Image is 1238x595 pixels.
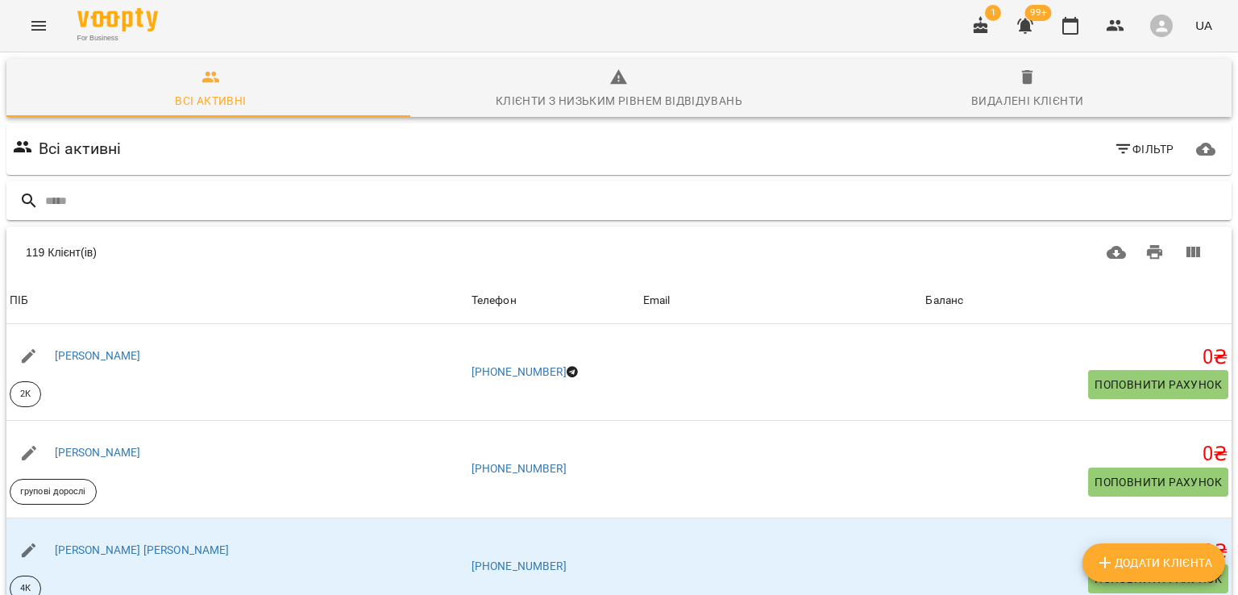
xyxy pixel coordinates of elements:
div: Sort [10,291,28,310]
div: групові дорослі [10,479,97,505]
button: Menu [19,6,58,45]
div: 119 Клієнт(ів) [26,244,597,260]
a: [PHONE_NUMBER] [472,365,567,378]
span: Додати клієнта [1095,553,1212,572]
span: 99+ [1025,5,1052,21]
a: [PERSON_NAME] [PERSON_NAME] [55,543,230,556]
span: Email [643,291,920,310]
div: Всі активні [175,91,246,110]
div: Баланс [925,291,963,310]
span: Телефон [472,291,637,310]
span: For Business [77,33,158,44]
div: Телефон [472,291,517,310]
span: 1 [985,5,1001,21]
h5: 0 ₴ [925,539,1228,564]
h6: Всі активні [39,136,122,161]
div: Email [643,291,671,310]
span: UA [1195,17,1212,34]
p: групові дорослі [20,485,86,499]
button: UA [1189,10,1219,40]
button: Поповнити рахунок [1088,468,1228,497]
div: Видалені клієнти [971,91,1083,110]
button: Поповнити рахунок [1088,564,1228,593]
a: [PHONE_NUMBER] [472,462,567,475]
span: Поповнити рахунок [1095,472,1222,492]
span: Баланс [925,291,1228,310]
div: Клієнти з низьким рівнем відвідувань [496,91,742,110]
span: Фільтр [1114,139,1174,159]
button: Друк [1136,233,1174,272]
div: Sort [925,291,963,310]
p: 2К [20,388,31,402]
h5: 0 ₴ [925,442,1228,467]
span: ПІБ [10,291,465,310]
div: 2К [10,381,41,407]
button: Вигляд колонок [1174,233,1212,272]
button: Завантажити CSV [1097,233,1136,272]
button: Фільтр [1107,135,1181,164]
div: Table Toolbar [6,227,1232,278]
span: Поповнити рахунок [1095,375,1222,394]
div: Sort [472,291,517,310]
a: [PERSON_NAME] [55,446,141,459]
a: [PERSON_NAME] [55,349,141,362]
div: Sort [643,291,671,310]
button: Поповнити рахунок [1088,370,1228,399]
a: [PHONE_NUMBER] [472,560,567,572]
button: Додати клієнта [1082,543,1225,582]
h5: 0 ₴ [925,345,1228,370]
div: ПІБ [10,291,28,310]
img: Voopty Logo [77,8,158,31]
